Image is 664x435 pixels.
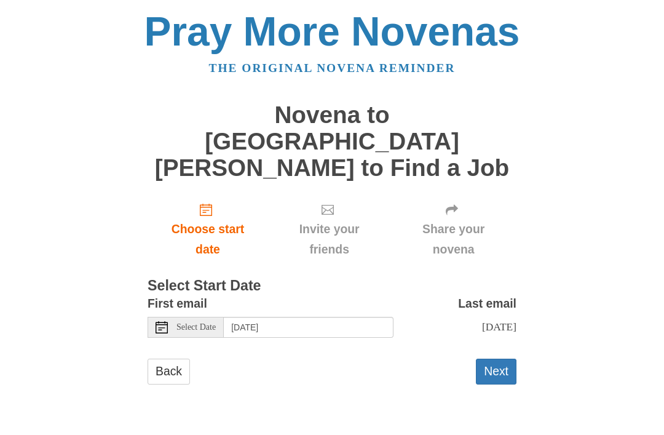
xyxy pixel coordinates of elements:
span: [DATE] [482,321,516,333]
span: Choose start date [160,219,256,260]
h3: Select Start Date [148,278,516,294]
span: Select Date [176,323,216,332]
label: Last email [458,293,516,314]
span: Share your novena [403,219,504,260]
a: The original novena reminder [209,62,456,74]
div: Click "Next" to confirm your start date first. [268,193,390,266]
a: Choose start date [148,193,268,266]
h1: Novena to [GEOGRAPHIC_DATA][PERSON_NAME] to Find a Job [148,102,516,181]
a: Pray More Novenas [144,9,520,54]
a: Back [148,359,190,384]
button: Next [476,359,516,384]
div: Click "Next" to confirm your start date first. [390,193,516,266]
label: First email [148,293,207,314]
span: Invite your friends [280,219,378,260]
